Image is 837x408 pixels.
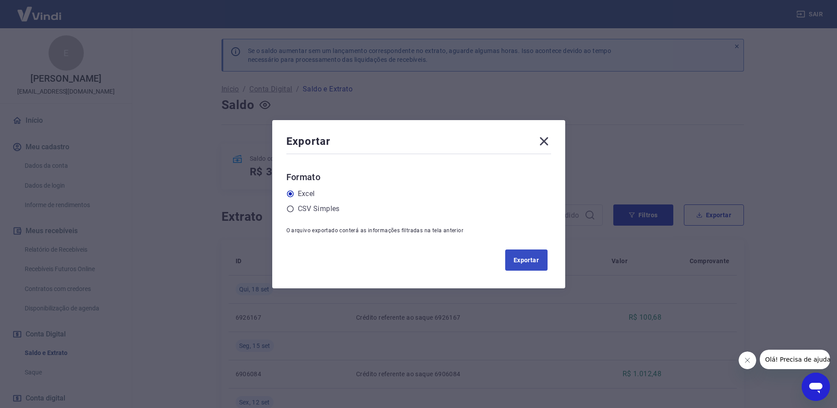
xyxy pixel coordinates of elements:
[286,134,551,152] div: Exportar
[505,249,548,271] button: Exportar
[286,227,464,234] span: O arquivo exportado conterá as informações filtradas na tela anterior
[802,373,830,401] iframe: Botão para abrir a janela de mensagens
[286,170,551,184] h6: Formato
[5,6,74,13] span: Olá! Precisa de ajuda?
[298,204,340,214] label: CSV Simples
[298,189,315,199] label: Excel
[760,350,830,369] iframe: Mensagem da empresa
[739,351,756,369] iframe: Fechar mensagem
